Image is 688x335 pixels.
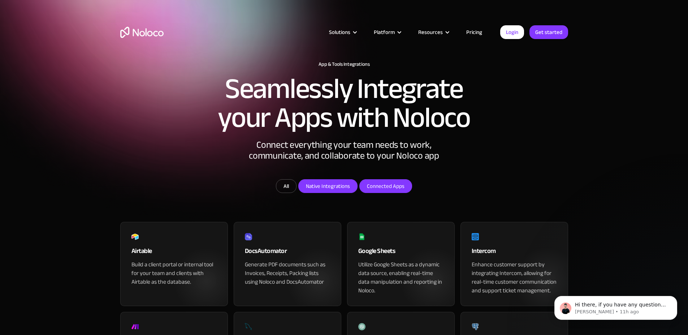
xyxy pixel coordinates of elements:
[218,74,471,132] h2: Seamlessly Integrate your Apps with Noloco
[347,222,455,306] a: Google SheetsUtilize Google Sheets as a dynamic data source, enabling real-time data manipulation...
[200,179,489,195] form: Email Form
[472,246,557,260] div: Intercom
[358,260,443,295] div: Utilize Google Sheets as a dynamic data source, enabling real-time data manipulation and reportin...
[276,179,297,193] a: All
[120,27,164,38] a: home
[500,25,524,39] a: Login
[245,260,330,286] div: Generate PDF documents such as Invoices, Receipts, Packing lists using Noloco and DocsAutomator
[472,260,557,295] div: Enhance customer support by integrating Intercom, allowing for real-time customer communication a...
[320,27,365,37] div: Solutions
[457,27,491,37] a: Pricing
[245,246,330,260] div: DocsAutomator
[529,25,568,39] a: Get started
[460,222,568,306] a: IntercomEnhance customer support by integrating Intercom, allowing for real-time customer communi...
[236,139,453,179] div: Connect everything your team needs to work, communicate, and collaborate to your Noloco app
[358,246,443,260] div: Google Sheets
[365,27,409,37] div: Platform
[418,27,443,37] div: Resources
[409,27,457,37] div: Resources
[131,246,217,260] div: Airtable
[544,281,688,331] iframe: Intercom notifications message
[329,27,350,37] div: Solutions
[374,27,395,37] div: Platform
[120,222,228,306] a: AirtableBuild a client portal or internal tool for your team and clients with Airtable as the dat...
[234,222,341,306] a: DocsAutomatorGenerate PDF documents such as Invoices, Receipts, Packing lists using Noloco and Do...
[131,260,217,286] div: Build a client portal or internal tool for your team and clients with Airtable as the database.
